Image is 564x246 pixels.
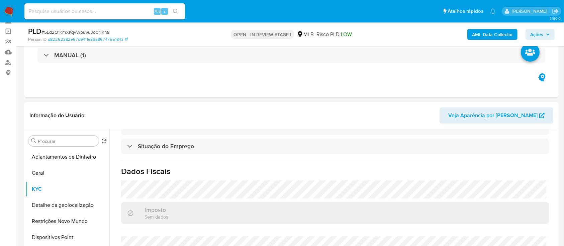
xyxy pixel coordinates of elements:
button: Retornar ao pedido padrão [101,138,107,146]
button: KYC [26,181,109,197]
button: Adiantamentos de Dinheiro [26,149,109,165]
span: 3.160.0 [550,16,561,21]
div: MANUAL (1) [37,48,545,63]
p: carlos.guerra@mercadopago.com.br [512,8,550,14]
a: Sair [552,8,559,15]
button: Restrições Novo Mundo [26,213,109,229]
button: Veja Aparência por [PERSON_NAME] [440,107,553,124]
span: s [164,8,166,14]
span: LOW [341,30,352,38]
button: AML Data Collector [467,29,518,40]
input: Procurar [38,138,96,144]
b: PLD [28,26,41,36]
h3: Imposto [145,206,168,214]
b: Person ID [28,36,46,43]
a: Notificações [490,8,496,14]
button: Detalhe da geolocalização [26,197,109,213]
h3: MANUAL (1) [54,52,86,59]
p: Sem dados [145,214,168,220]
button: Dispositivos Point [26,229,109,245]
span: Risco PLD: [316,31,352,38]
button: search-icon [169,7,182,16]
input: Pesquise usuários ou casos... [24,7,185,16]
b: AML Data Collector [472,29,513,40]
h1: Informação do Usuário [29,112,84,119]
span: # 5Ld2O1KmXKqvWpuVuJooNKh8 [41,29,110,35]
h3: Situação do Emprego [138,143,194,150]
div: MLB [297,31,314,38]
a: d82262382e67d9411e36a86747551843 [48,36,128,43]
h3: Parentes [138,124,161,131]
div: ImpostoSem dados [121,202,549,224]
span: Veja Aparência por [PERSON_NAME] [448,107,538,124]
span: Alt [155,8,160,14]
span: Ações [530,29,543,40]
p: OPEN - IN REVIEW STAGE I [231,30,294,39]
h1: Dados Fiscais [121,166,549,176]
button: Geral [26,165,109,181]
span: Atalhos rápidos [448,8,483,15]
div: Situação do Emprego [121,139,549,154]
button: Procurar [31,138,36,144]
button: Ações [526,29,555,40]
